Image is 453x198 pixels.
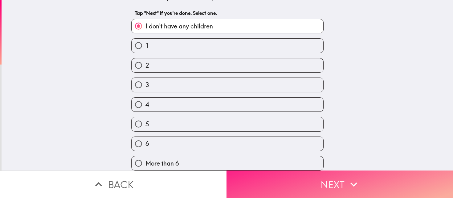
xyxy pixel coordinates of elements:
button: 2 [132,58,323,72]
span: 5 [145,120,149,128]
button: I don't have any children [132,19,323,33]
button: 4 [132,98,323,112]
button: 3 [132,78,323,92]
span: 1 [145,41,149,50]
span: I don't have any children [145,22,213,31]
span: 4 [145,100,149,109]
button: More than 6 [132,156,323,170]
button: Next [226,171,453,198]
button: 1 [132,39,323,53]
h6: Tap "Next" if you're done. Select one. [135,10,320,16]
span: More than 6 [145,159,179,168]
span: 3 [145,81,149,89]
span: 6 [145,139,149,148]
button: 5 [132,117,323,131]
button: 6 [132,137,323,151]
span: 2 [145,61,149,70]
